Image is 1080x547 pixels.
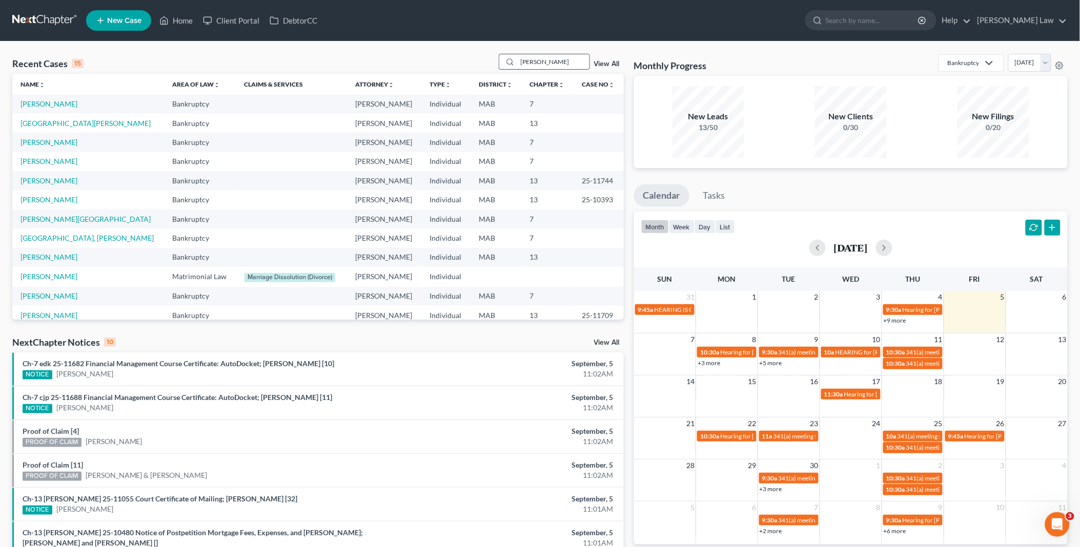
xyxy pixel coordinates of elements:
span: 8 [875,501,882,514]
a: +9 more [884,317,906,324]
a: [PERSON_NAME] [21,176,77,185]
span: 10a [824,348,834,356]
a: [PERSON_NAME] [21,253,77,261]
span: Sun [658,275,673,283]
button: month [641,220,669,234]
td: Individual [422,152,471,171]
span: 9:30a [762,474,778,482]
a: Ch-7 edk 25-11682 Financial Management Course Certificate: AutoDocket; [PERSON_NAME] [10] [23,359,334,368]
div: 11:01AM [423,504,614,514]
a: DebtorCC [264,11,322,30]
div: 11:02AM [423,369,614,379]
span: 22 [747,417,758,430]
span: 23 [809,417,820,430]
td: MAB [471,152,522,171]
span: 11 [1057,501,1068,514]
td: Individual [422,228,471,247]
span: Tue [782,275,796,283]
td: [PERSON_NAME] [348,228,422,247]
td: [PERSON_NAME] [348,171,422,190]
button: day [695,220,716,234]
span: 26 [995,417,1006,430]
td: MAB [471,248,522,267]
td: [PERSON_NAME] [348,114,422,133]
td: Bankruptcy [165,287,236,306]
a: [PERSON_NAME] [21,138,77,146]
span: 9 [813,333,820,346]
span: 25 [933,417,944,430]
span: 30 [809,459,820,472]
a: [PERSON_NAME] [56,403,113,413]
td: MAB [471,190,522,209]
span: 29 [747,459,758,472]
td: Bankruptcy [165,152,236,171]
span: 7 [813,501,820,514]
a: Tasks [694,184,735,207]
td: [PERSON_NAME] [348,248,422,267]
span: 9:45a [638,306,654,313]
td: Bankruptcy [165,190,236,209]
span: 341(a) meeting for [PERSON_NAME] [906,348,1005,356]
span: 341(a) meeting for [PERSON_NAME] [773,432,872,440]
span: 31 [685,291,696,303]
div: New Clients [815,111,887,122]
span: 9:30a [886,306,902,313]
span: 6 [1062,291,1068,303]
span: 10:30a [886,486,905,493]
td: Bankruptcy [165,133,236,152]
a: Ch-13 [PERSON_NAME] 25-10480 Notice of Postpetition Mortgage Fees, Expenses, and [PERSON_NAME]; [... [23,528,363,547]
a: Client Portal [198,11,264,30]
span: 6 [751,501,758,514]
td: 13 [522,171,574,190]
div: Bankruptcy [947,58,979,67]
a: [PERSON_NAME] [21,291,77,300]
span: 28 [685,459,696,472]
span: 18 [933,375,944,388]
span: 11 [933,333,944,346]
div: September, 5 [423,460,614,470]
span: 9 [938,501,944,514]
a: [PERSON_NAME] [86,436,142,447]
td: [PERSON_NAME] [348,306,422,325]
i: unfold_more [214,82,220,88]
a: Calendar [634,184,689,207]
a: +5 more [760,359,782,367]
td: MAB [471,306,522,325]
a: Home [154,11,198,30]
div: 10 [104,338,116,347]
span: 341(a) meeting for [PERSON_NAME] [906,474,1005,482]
a: [PERSON_NAME] & [PERSON_NAME] [86,470,208,480]
td: MAB [471,133,522,152]
a: Proof of Claim [4] [23,427,79,435]
span: 2 [938,459,944,472]
span: 341(a) meeting for [PERSON_NAME] [779,474,878,482]
td: 13 [522,248,574,267]
div: 11:02AM [423,436,614,447]
a: [PERSON_NAME] [56,504,113,514]
div: Recent Cases [12,57,84,70]
a: Area of Lawunfold_more [173,80,220,88]
td: Individual [422,209,471,228]
span: 4 [938,291,944,303]
td: 25-11709 [574,306,624,325]
a: [PERSON_NAME] [21,157,77,165]
span: 17 [871,375,882,388]
td: Bankruptcy [165,248,236,267]
h2: [DATE] [834,242,868,253]
a: [GEOGRAPHIC_DATA], [PERSON_NAME] [21,234,154,242]
span: Hearing for [PERSON_NAME] [903,516,983,524]
a: [PERSON_NAME] Law [972,11,1067,30]
td: Bankruptcy [165,94,236,113]
span: 10:30a [886,474,905,482]
td: MAB [471,287,522,306]
td: Individual [422,267,471,286]
div: New Leads [673,111,744,122]
span: 8 [751,333,758,346]
a: [GEOGRAPHIC_DATA][PERSON_NAME] [21,119,151,128]
span: 341(a) meeting for [PERSON_NAME] [898,432,996,440]
span: Hearing for [PERSON_NAME] [903,306,983,313]
span: HEARING for [PERSON_NAME] [836,348,922,356]
i: unfold_more [389,82,395,88]
span: 21 [685,417,696,430]
td: MAB [471,171,522,190]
